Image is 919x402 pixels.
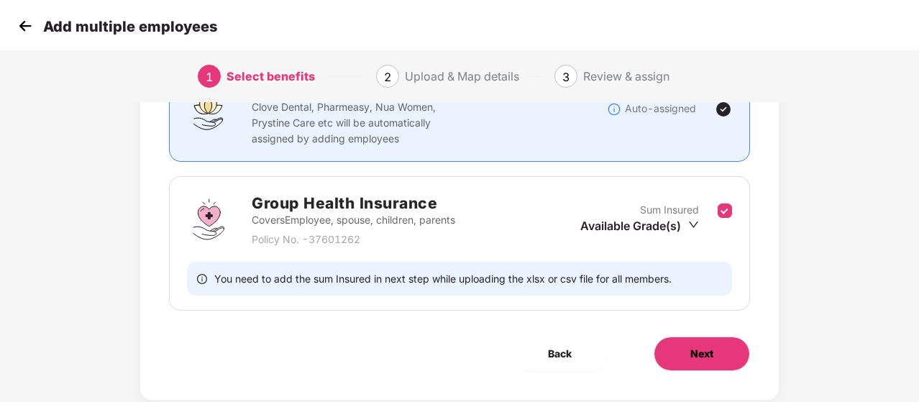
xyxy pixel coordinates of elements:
[654,337,750,371] button: Next
[640,202,699,218] p: Sum Insured
[252,191,455,215] h2: Group Health Insurance
[227,65,315,88] div: Select benefits
[197,272,207,285] span: info-circle
[187,88,230,131] img: svg+xml;base64,PHN2ZyBpZD0iQWZmaW5pdHlfQmVuZWZpdHMiIGRhdGEtbmFtZT0iQWZmaW5pdHkgQmVuZWZpdHMiIHhtbG...
[562,70,570,84] span: 3
[252,212,455,228] p: Covers Employee, spouse, children, parents
[405,65,519,88] div: Upload & Map details
[688,219,699,230] span: down
[580,218,699,234] div: Available Grade(s)
[252,99,465,147] p: Clove Dental, Pharmeasy, Nua Women, Prystine Care etc will be automatically assigned by adding em...
[512,337,608,371] button: Back
[187,198,230,241] img: svg+xml;base64,PHN2ZyBpZD0iR3JvdXBfSGVhbHRoX0luc3VyYW5jZSIgZGF0YS1uYW1lPSJHcm91cCBIZWFsdGggSW5zdX...
[625,101,696,117] p: Auto-assigned
[43,18,217,35] p: Add multiple employees
[583,65,669,88] div: Review & assign
[214,272,672,285] span: You need to add the sum Insured in next step while uploading the xlsx or csv file for all members.
[206,70,213,84] span: 1
[252,232,455,247] p: Policy No. - 37601262
[548,346,572,362] span: Back
[14,15,36,37] img: svg+xml;base64,PHN2ZyB4bWxucz0iaHR0cDovL3d3dy53My5vcmcvMjAwMC9zdmciIHdpZHRoPSIzMCIgaGVpZ2h0PSIzMC...
[607,102,621,117] img: svg+xml;base64,PHN2ZyBpZD0iSW5mb18tXzMyeDMyIiBkYXRhLW5hbWU9IkluZm8gLSAzMngzMiIgeG1sbnM9Imh0dHA6Ly...
[384,70,391,84] span: 2
[690,346,713,362] span: Next
[715,101,732,118] img: svg+xml;base64,PHN2ZyBpZD0iVGljay0yNHgyNCIgeG1sbnM9Imh0dHA6Ly93d3cudzMub3JnLzIwMDAvc3ZnIiB3aWR0aD...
